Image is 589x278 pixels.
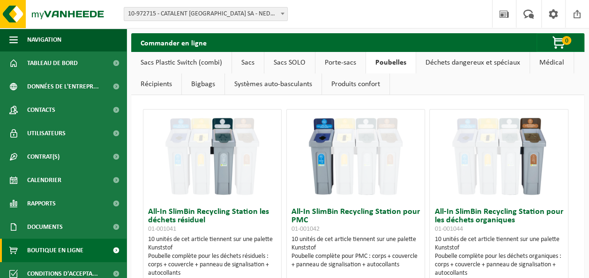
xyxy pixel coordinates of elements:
span: 01-001044 [434,226,462,233]
img: 01-001041 [165,110,259,203]
span: Contrat(s) [27,145,60,168]
div: Poubelle complète pour PMC : corps + couvercle + panneau de signalisation + autocollants [291,252,420,269]
div: Poubelle complète pour les déchets résiduels : corps + couvercle + panneau de signalisation + aut... [148,252,277,278]
span: Calendrier [27,168,61,192]
h3: All-In SlimBin Recycling Station pour PMC [291,208,420,233]
a: Sacs SOLO [264,52,315,73]
h3: All-In SlimBin Recycling Station pour les déchets organiques [434,208,563,233]
img: 01-001044 [452,110,546,203]
a: Porte-sacs [315,52,365,73]
span: 0 [562,36,571,45]
div: Poubelle complète pour les déchets organiques : corps + couvercle + panneau de signalisation + au... [434,252,563,278]
span: Tableau de bord [27,51,78,75]
a: Sacs [232,52,264,73]
a: Déchets dangereux et spéciaux [416,52,529,73]
a: Systèmes auto-basculants [225,73,321,95]
button: 0 [537,33,583,52]
span: 10-972715 - CATALENT BELGIUM SA - NEDER-OVER-HEEMBEEK [124,7,287,21]
div: 10 unités de cet article tiennent sur une palette [434,235,563,278]
a: Récipients [131,73,181,95]
h2: Commander en ligne [131,33,216,51]
span: Rapports [27,192,56,215]
span: 01-001041 [148,226,176,233]
a: Bigbags [182,73,224,95]
div: Kunststof [148,244,277,252]
a: Sacs Plastic Switch (combi) [131,52,231,73]
img: 01-001042 [309,110,403,203]
span: Documents [27,215,63,239]
span: Boutique en ligne [27,239,83,262]
div: 10 unités de cet article tiennent sur une palette [291,235,420,269]
span: 10-972715 - CATALENT BELGIUM SA - NEDER-OVER-HEEMBEEK [124,7,288,21]
div: Kunststof [291,244,420,252]
span: Données de l'entrepr... [27,75,99,98]
div: 10 unités de cet article tiennent sur une palette [148,235,277,278]
h3: All-In SlimBin Recycling Station les déchets résiduel [148,208,277,233]
a: Poubelles [366,52,416,73]
span: Utilisateurs [27,122,66,145]
span: Navigation [27,28,61,51]
span: 01-001042 [291,226,320,233]
a: Médical [530,52,574,73]
span: Contacts [27,98,55,122]
div: Kunststof [434,244,563,252]
a: Produits confort [322,73,389,95]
